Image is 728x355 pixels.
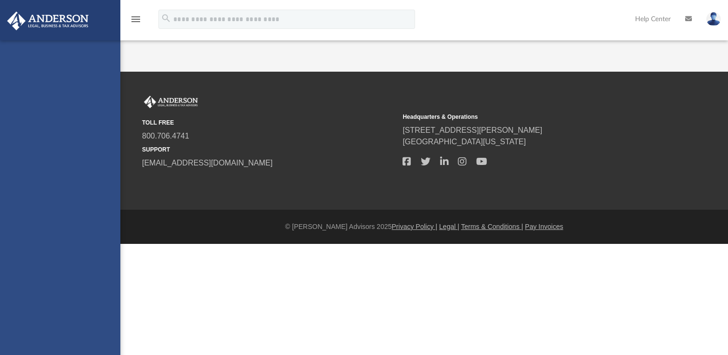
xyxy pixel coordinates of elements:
img: Anderson Advisors Platinum Portal [4,12,91,30]
a: Privacy Policy | [392,223,438,230]
small: TOLL FREE [142,118,396,127]
a: Pay Invoices [525,223,563,230]
img: Anderson Advisors Platinum Portal [142,96,200,108]
img: User Pic [706,12,721,26]
a: Legal | [439,223,459,230]
small: Headquarters & Operations [403,113,656,121]
a: [GEOGRAPHIC_DATA][US_STATE] [403,138,526,146]
a: [STREET_ADDRESS][PERSON_NAME] [403,126,542,134]
i: menu [130,13,142,25]
a: Terms & Conditions | [461,223,523,230]
div: © [PERSON_NAME] Advisors 2025 [120,222,728,232]
a: 800.706.4741 [142,132,189,140]
small: SUPPORT [142,145,396,154]
i: search [161,13,171,24]
a: menu [130,18,142,25]
a: [EMAIL_ADDRESS][DOMAIN_NAME] [142,159,273,167]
